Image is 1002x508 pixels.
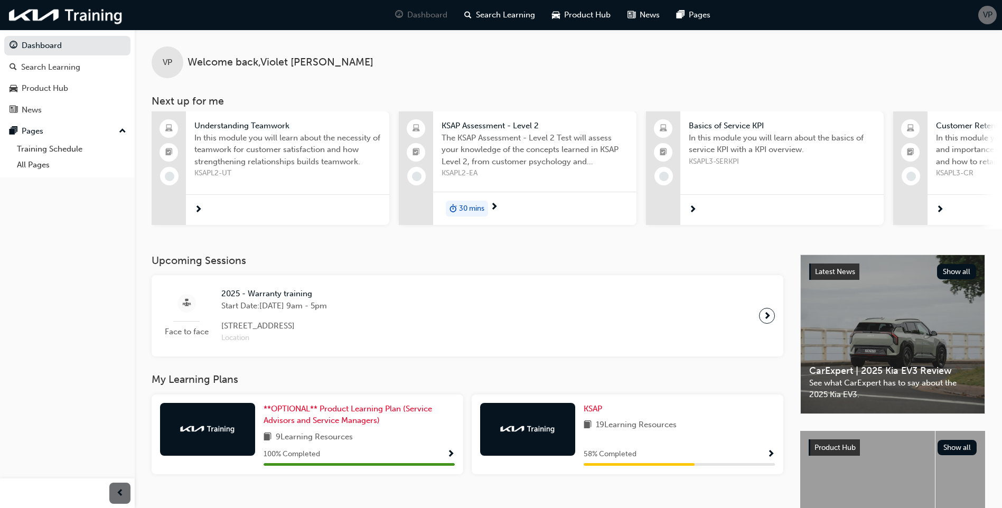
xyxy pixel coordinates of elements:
span: Search Learning [476,9,535,21]
button: Show all [937,264,977,279]
span: up-icon [119,125,126,138]
a: Search Learning [4,58,130,77]
div: Pages [22,125,43,137]
span: laptop-icon [165,122,173,136]
img: kia-training [179,424,237,434]
span: Show Progress [767,450,775,459]
span: **OPTIONAL** Product Learning Plan (Service Advisors and Service Managers) [264,404,432,426]
span: news-icon [628,8,635,22]
span: book-icon [584,419,592,432]
span: sessionType_FACE_TO_FACE-icon [183,297,191,310]
a: Dashboard [4,36,130,55]
a: Understanding TeamworkIn this module you will learn about the necessity of teamwork for customer ... [152,111,389,225]
a: Training Schedule [13,141,130,157]
span: laptop-icon [413,122,420,136]
span: booktick-icon [165,146,173,159]
span: duration-icon [450,202,457,215]
span: 58 % Completed [584,448,636,460]
h3: My Learning Plans [152,373,783,385]
span: Face to face [160,326,213,338]
span: Start Date: [DATE] 9am - 5pm [221,300,327,312]
span: booktick-icon [660,146,667,159]
span: pages-icon [677,8,685,22]
button: Pages [4,121,130,141]
span: pages-icon [10,127,17,136]
span: next-icon [936,205,944,215]
button: Show all [938,440,977,455]
span: laptop-icon [907,122,914,136]
span: In this module you will learn about the basics of service KPI with a KPI overview. [689,132,875,156]
span: guage-icon [395,8,403,22]
span: KSAPL3-SERKPI [689,156,875,168]
span: next-icon [689,205,697,215]
span: Understanding Teamwork [194,120,381,132]
button: DashboardSearch LearningProduct HubNews [4,34,130,121]
span: Pages [689,9,710,21]
span: next-icon [763,308,771,323]
a: Latest NewsShow all [809,264,976,280]
span: VP [983,9,992,21]
a: News [4,100,130,120]
span: 9 Learning Resources [276,431,353,444]
span: KSAPL2-EA [442,167,628,180]
a: news-iconNews [619,4,668,26]
button: VP [978,6,997,24]
img: kia-training [5,4,127,26]
span: See what CarExpert has to say about the 2025 Kia EV3. [809,377,976,401]
div: Search Learning [21,61,80,73]
a: Product Hub [4,79,130,98]
span: [STREET_ADDRESS] [221,320,327,332]
span: In this module you will learn about the necessity of teamwork for customer satisfaction and how s... [194,132,381,168]
span: The KSAP Assessment - Level 2 Test will assess your knowledge of the concepts learned in KSAP Lev... [442,132,628,168]
span: next-icon [194,205,202,215]
span: 2025 - Warranty training [221,288,327,300]
span: laptop-icon [660,122,667,136]
button: Show Progress [767,448,775,461]
a: car-iconProduct Hub [544,4,619,26]
span: Dashboard [407,9,447,21]
a: All Pages [13,157,130,173]
span: 30 mins [459,203,484,215]
a: KSAP [584,403,606,415]
span: 100 % Completed [264,448,320,460]
a: guage-iconDashboard [387,4,456,26]
span: guage-icon [10,41,17,51]
span: car-icon [10,84,17,93]
span: learningRecordVerb_NONE-icon [659,172,669,181]
a: Face to face2025 - Warranty trainingStart Date:[DATE] 9am - 5pm[STREET_ADDRESS]Location [160,284,775,348]
img: kia-training [499,424,557,434]
h3: Upcoming Sessions [152,255,783,267]
div: News [22,104,42,116]
a: pages-iconPages [668,4,719,26]
span: Show Progress [447,450,455,459]
span: booktick-icon [907,146,914,159]
span: Latest News [815,267,855,276]
span: learningRecordVerb_NONE-icon [906,172,916,181]
a: Latest NewsShow allCarExpert | 2025 Kia EV3 ReviewSee what CarExpert has to say about the 2025 Ki... [800,255,985,414]
span: KSAPL2-UT [194,167,381,180]
span: CarExpert | 2025 Kia EV3 Review [809,365,976,377]
a: **OPTIONAL** Product Learning Plan (Service Advisors and Service Managers) [264,403,455,427]
h3: Next up for me [135,95,1002,107]
a: Product HubShow all [809,439,977,456]
a: search-iconSearch Learning [456,4,544,26]
span: news-icon [10,106,17,115]
span: KSAP [584,404,602,413]
span: 19 Learning Resources [596,419,677,432]
span: Basics of Service KPI [689,120,875,132]
span: search-icon [10,63,17,72]
span: booktick-icon [413,146,420,159]
span: learningRecordVerb_NONE-icon [165,172,174,181]
span: Product Hub [564,9,611,21]
button: Show Progress [447,448,455,461]
span: search-icon [464,8,472,22]
span: Welcome back , Violet [PERSON_NAME] [188,57,373,69]
span: prev-icon [116,487,124,500]
span: next-icon [490,203,498,212]
a: Basics of Service KPIIn this module you will learn about the basics of service KPI with a KPI ove... [646,111,884,225]
span: Location [221,332,327,344]
span: KSAP Assessment - Level 2 [442,120,628,132]
span: VP [163,57,172,69]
